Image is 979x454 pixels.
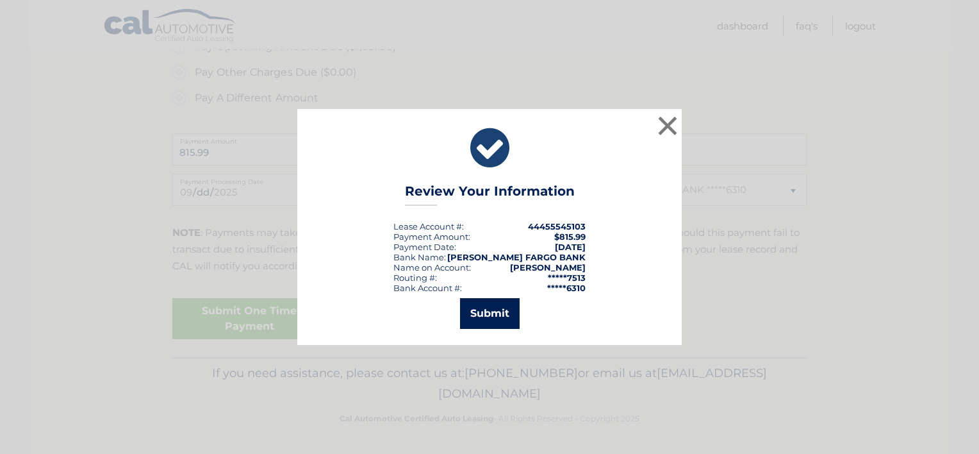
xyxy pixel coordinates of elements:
[510,262,586,273] strong: [PERSON_NAME]
[393,231,470,242] div: Payment Amount:
[393,242,456,252] div: :
[393,242,454,252] span: Payment Date
[528,221,586,231] strong: 44455545103
[393,283,462,293] div: Bank Account #:
[393,221,464,231] div: Lease Account #:
[447,252,586,262] strong: [PERSON_NAME] FARGO BANK
[393,273,437,283] div: Routing #:
[655,113,680,139] button: ×
[393,252,446,262] div: Bank Name:
[554,231,586,242] span: $815.99
[460,298,520,329] button: Submit
[393,262,471,273] div: Name on Account:
[555,242,586,252] span: [DATE]
[405,183,575,206] h3: Review Your Information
